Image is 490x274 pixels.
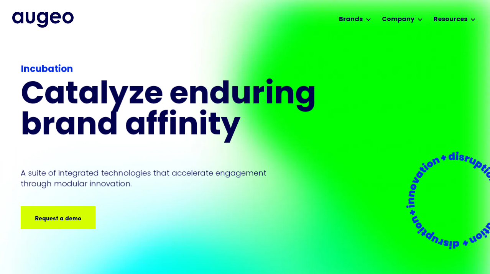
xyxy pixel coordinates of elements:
div: Incubation [21,63,352,77]
div: Company [382,15,414,24]
div: Brands [339,15,363,24]
img: Augeo's full logo in midnight blue. [12,12,74,27]
div: Resources [434,15,467,24]
p: A suite of integrated technologies that accelerate engagement through modular innovation. [21,168,284,189]
a: home [12,12,74,27]
h1: Catalyze enduring brand affinity [21,80,352,142]
a: Request a demo [21,206,95,229]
